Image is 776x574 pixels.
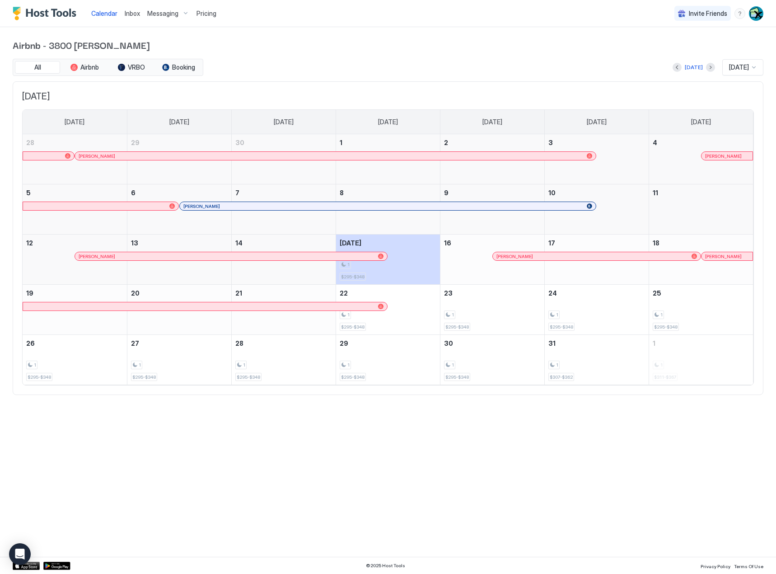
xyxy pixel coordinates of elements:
[274,118,294,126] span: [DATE]
[548,139,553,146] span: 3
[649,134,753,151] a: October 4, 2025
[544,285,649,335] td: October 24, 2025
[231,184,336,235] td: October 7, 2025
[235,189,239,197] span: 7
[654,324,678,330] span: $295-$348
[691,118,711,126] span: [DATE]
[131,289,140,297] span: 20
[237,374,260,380] span: $295-$348
[109,61,154,74] button: VRBO
[444,239,451,247] span: 16
[545,235,649,251] a: October 17, 2025
[369,110,407,134] a: Wednesday
[440,134,544,184] td: October 2, 2025
[496,254,697,259] div: [PERSON_NAME]
[734,8,745,19] div: menu
[734,564,763,569] span: Terms Of Use
[705,254,742,259] span: [PERSON_NAME]
[660,312,663,318] span: 1
[232,184,336,201] a: October 7, 2025
[231,134,336,184] td: September 30, 2025
[26,339,35,347] span: 26
[26,239,33,247] span: 12
[336,184,440,201] a: October 8, 2025
[232,235,336,251] a: October 14, 2025
[127,285,231,301] a: October 20, 2025
[43,562,70,570] a: Google Play Store
[34,63,41,71] span: All
[231,285,336,335] td: October 21, 2025
[125,9,140,17] span: Inbox
[649,184,753,235] td: October 11, 2025
[127,285,231,335] td: October 20, 2025
[23,285,127,335] td: October 19, 2025
[127,335,231,385] td: October 27, 2025
[26,289,33,297] span: 19
[440,184,544,235] td: October 9, 2025
[232,335,336,352] a: October 28, 2025
[232,134,336,151] a: September 30, 2025
[23,285,127,301] a: October 19, 2025
[336,285,440,301] a: October 22, 2025
[649,285,753,301] a: October 25, 2025
[232,285,336,301] a: October 21, 2025
[545,335,649,352] a: October 31, 2025
[23,235,127,285] td: October 12, 2025
[452,312,454,318] span: 1
[649,335,753,352] a: November 1, 2025
[125,9,140,18] a: Inbox
[235,289,242,297] span: 21
[653,339,655,347] span: 1
[701,564,730,569] span: Privacy Policy
[79,254,115,259] span: [PERSON_NAME]
[701,561,730,570] a: Privacy Policy
[473,110,511,134] a: Thursday
[705,153,749,159] div: [PERSON_NAME]
[734,561,763,570] a: Terms Of Use
[578,110,616,134] a: Friday
[649,184,753,201] a: October 11, 2025
[79,153,592,159] div: [PERSON_NAME]
[183,203,220,209] span: [PERSON_NAME]
[13,562,40,570] a: App Store
[706,63,715,72] button: Next month
[79,153,115,159] span: [PERSON_NAME]
[13,7,80,20] a: Host Tools Logo
[440,285,544,335] td: October 23, 2025
[444,289,453,297] span: 23
[340,189,344,197] span: 8
[235,339,243,347] span: 28
[444,339,453,347] span: 30
[147,9,178,18] span: Messaging
[545,134,649,151] a: October 3, 2025
[131,189,136,197] span: 6
[340,339,348,347] span: 29
[649,335,753,385] td: November 1, 2025
[127,134,231,151] a: September 29, 2025
[341,374,365,380] span: $295-$348
[496,254,533,259] span: [PERSON_NAME]
[341,324,365,330] span: $295-$348
[23,335,127,352] a: October 26, 2025
[235,239,243,247] span: 14
[127,134,231,184] td: September 29, 2025
[649,235,753,251] a: October 18, 2025
[683,62,704,73] button: [DATE]
[65,118,84,126] span: [DATE]
[127,235,231,285] td: October 13, 2025
[440,335,544,385] td: October 30, 2025
[265,110,303,134] a: Tuesday
[341,274,365,280] span: $295-$348
[347,262,350,268] span: 1
[336,335,440,352] a: October 29, 2025
[231,335,336,385] td: October 28, 2025
[482,118,502,126] span: [DATE]
[544,235,649,285] td: October 17, 2025
[131,339,139,347] span: 27
[544,134,649,184] td: October 3, 2025
[440,184,544,201] a: October 9, 2025
[347,362,350,368] span: 1
[131,239,138,247] span: 13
